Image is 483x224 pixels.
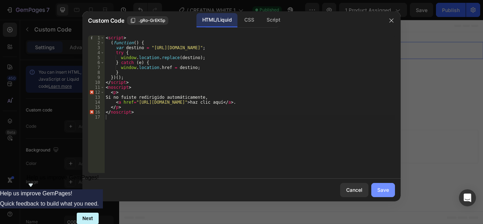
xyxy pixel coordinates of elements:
div: 4 [88,50,105,55]
div: 8 [88,70,105,75]
span: from URL or image [191,149,228,156]
div: 1 [88,35,105,40]
div: 16 [88,110,105,115]
div: 13 [88,95,105,100]
div: 9 [88,75,105,80]
div: 10 [88,80,105,85]
span: then drag & drop elements [238,149,291,156]
div: Open Intercom Messenger [459,189,476,206]
button: Save [371,183,395,197]
button: .gRo-GrEK5p [127,16,168,25]
span: Custom Code [88,16,124,25]
div: 5 [88,55,105,60]
button: Cancel [340,183,368,197]
div: 11 [88,85,105,90]
button: Show survey - Help us improve GemPages! [27,174,99,189]
div: 3 [88,45,105,50]
div: Save [377,186,389,194]
div: HTML/Liquid [197,13,237,27]
span: inspired by CRO experts [133,149,181,156]
div: 14 [88,100,105,105]
div: Script [261,13,286,27]
div: 12 [88,90,105,95]
span: Help us improve GemPages! [27,174,99,180]
div: Choose templates [136,140,179,148]
div: 2 [88,40,105,45]
span: Add section [196,125,229,132]
div: CODIGO 1 [9,16,31,22]
div: Generate layout [192,140,229,148]
div: Add blank section [243,140,286,148]
div: CSS [239,13,260,27]
div: 17 [88,115,105,120]
div: 6 [88,60,105,65]
span: .gRo-GrEK5p [139,17,165,24]
div: 7 [88,65,105,70]
div: 15 [88,105,105,110]
div: Cancel [346,186,362,194]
